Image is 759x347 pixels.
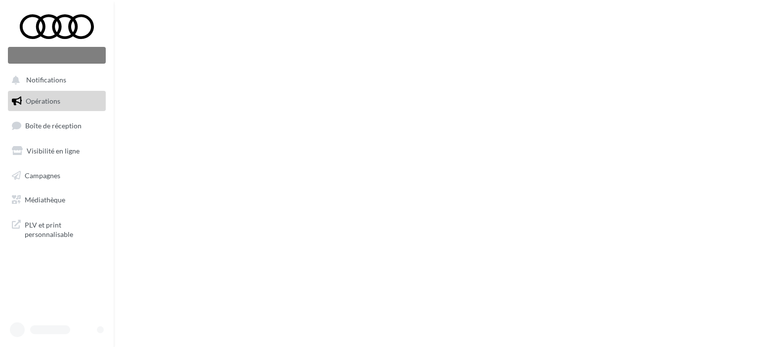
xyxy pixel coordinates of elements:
[25,171,60,179] span: Campagnes
[25,195,65,204] span: Médiathèque
[6,165,108,186] a: Campagnes
[25,121,82,130] span: Boîte de réception
[25,218,102,239] span: PLV et print personnalisable
[6,214,108,243] a: PLV et print personnalisable
[8,47,106,64] div: Nouvelle campagne
[6,91,108,112] a: Opérations
[27,147,80,155] span: Visibilité en ligne
[26,76,66,84] span: Notifications
[6,190,108,210] a: Médiathèque
[6,115,108,136] a: Boîte de réception
[6,141,108,161] a: Visibilité en ligne
[26,97,60,105] span: Opérations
